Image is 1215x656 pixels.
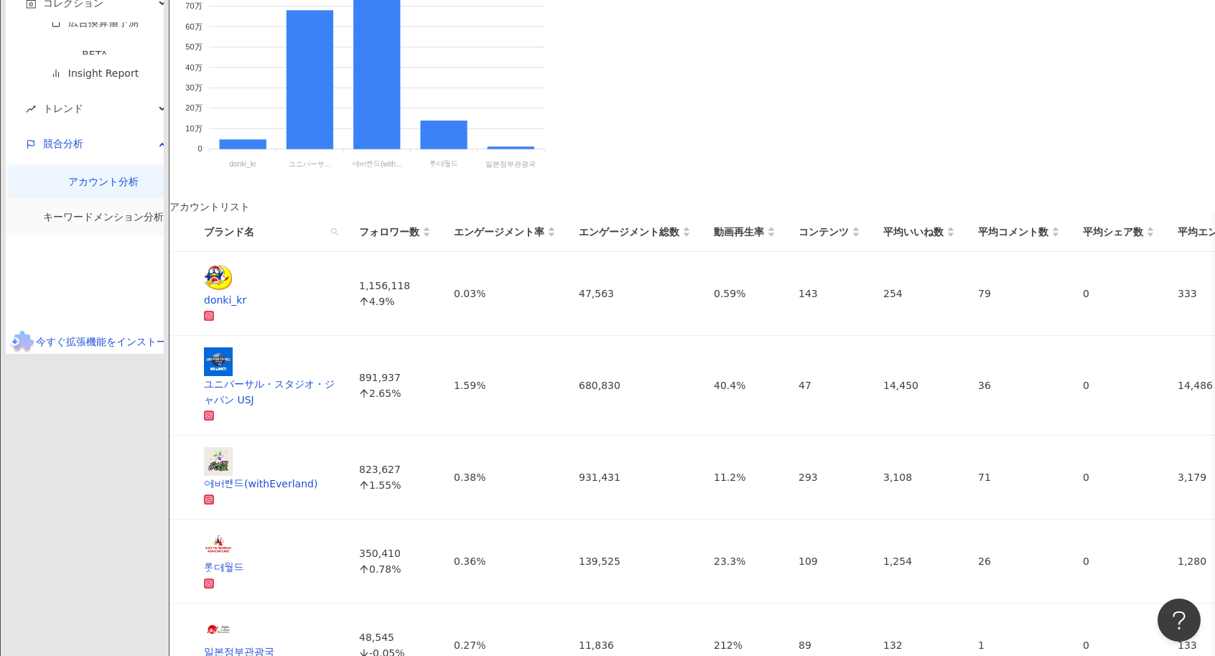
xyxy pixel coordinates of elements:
th: 平均シェア数 [1071,212,1166,252]
div: 에버랜드(withEverland) [204,476,336,492]
img: KOL Avatar [204,263,233,292]
img: KOL Avatar [204,615,233,644]
tspan: 70万 [185,1,202,10]
th: フォロワー数 [348,212,442,252]
div: 롯데월드 [204,560,336,576]
tspan: 30万 [185,83,202,92]
tspan: 60万 [185,22,202,30]
div: 1.55% [359,477,431,493]
span: エンゲージメント総数 [579,224,679,240]
span: 平均シェア数 [1083,224,1143,240]
div: ユニバーサル・スタジオ・ジャパン USJ [204,376,336,408]
tspan: 롯데월드 [429,159,458,167]
div: アカウントリスト [169,201,1215,212]
div: 26 [978,553,1060,569]
span: arrow-up [359,564,369,574]
th: コンテンツ [787,212,872,252]
th: 動画再生率 [702,212,787,252]
div: 23.3% [714,553,776,569]
div: 1 [978,637,1060,653]
div: 350,410 [359,545,431,577]
div: 139,525 [579,553,691,569]
span: arrow-up [359,480,369,490]
div: 212% [714,637,776,653]
span: フォロワー数 [359,224,419,240]
span: rise [26,104,36,114]
div: 132 [883,637,955,653]
img: chrome extension [8,331,36,354]
div: 11,836 [579,637,691,653]
div: 71 [978,469,1060,485]
tspan: 40万 [185,62,202,71]
div: 931,431 [579,469,691,485]
div: 0.36% [454,553,556,569]
div: 0.27% [454,637,556,653]
div: 4.9% [359,294,431,309]
span: 動画再生率 [714,224,764,240]
a: キーワードメンション分析 [43,211,164,222]
div: 14,450 [883,378,955,393]
th: 平均コメント数 [967,212,1071,252]
th: 平均いいね数 [872,212,967,252]
a: KOL Avatardonki_kr [204,263,336,324]
div: 47,563 [579,286,691,301]
span: arrow-up [359,388,369,398]
tspan: donki_kr [229,159,256,167]
tspan: 에버랜드(with... [352,159,401,167]
span: コンテンツ [799,224,849,240]
div: 0.59% [714,286,776,301]
img: KOL Avatar [204,531,233,560]
span: search [327,221,342,243]
div: 1,254 [883,553,955,569]
span: ブランド名 [204,224,325,240]
div: 36 [978,378,1060,393]
span: 今すぐ拡張機能をインストール [36,336,177,347]
div: 0 [1083,469,1155,485]
a: Insight Report [51,67,139,79]
div: 40.4% [714,378,776,393]
div: 680,830 [579,378,691,393]
div: 823,627 [359,461,431,493]
div: 0 [1083,553,1155,569]
tspan: 20万 [185,103,202,112]
span: arrow-up [359,296,369,306]
a: KOL Avatar롯데월드 [204,531,336,591]
span: エンゲージメント率 [454,224,544,240]
div: 0 [1083,378,1155,393]
th: エンゲージメント総数 [567,212,702,252]
div: 2.65% [359,385,431,401]
span: search [330,228,339,236]
span: トレンド [43,93,83,125]
div: 79 [978,286,1060,301]
img: KOL Avatar [204,447,233,476]
div: 293 [799,469,860,485]
div: donki_kr [204,292,336,308]
span: 競合分析 [43,128,83,160]
a: KOL Avatarユニバーサル・スタジオ・ジャパン USJ [204,347,336,423]
a: KOL Avatar에버랜드(withEverland) [204,447,336,507]
div: 3,108 [883,469,955,485]
tspan: 0 [197,144,202,153]
span: 平均コメント数 [978,224,1048,240]
th: エンゲージメント率 [442,212,567,252]
tspan: 일본정부관광국 [485,159,536,167]
div: 254 [883,286,955,301]
div: 143 [799,286,860,301]
iframe: Help Scout Beacon - Open [1158,599,1201,642]
div: 47 [799,378,860,393]
div: 0.78% [359,561,431,577]
div: 0.38% [454,469,556,485]
div: 0 [1083,637,1155,653]
div: 1.59% [454,378,556,393]
tspan: 10万 [185,124,202,133]
div: 89 [799,637,860,653]
tspan: 50万 [185,42,202,51]
div: 1,156,118 [359,278,431,309]
div: 0.03% [454,286,556,301]
div: 109 [799,553,860,569]
a: アカウント分析 [68,176,139,187]
div: 891,937 [359,370,431,401]
div: 0 [1083,286,1155,301]
span: 平均いいね数 [883,224,944,240]
tspan: ユニバーサ... [289,159,330,167]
